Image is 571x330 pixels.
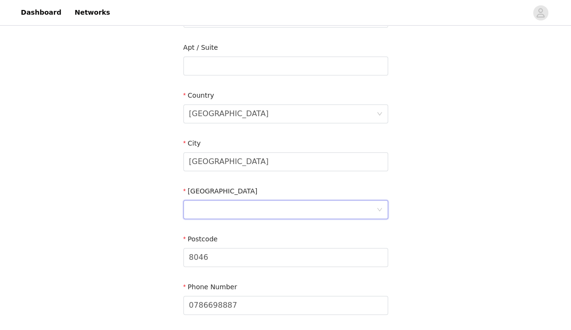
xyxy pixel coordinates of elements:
[183,187,258,195] label: Canton
[183,139,201,147] label: City
[183,283,237,291] label: Phone Number
[183,92,214,99] label: Country
[377,111,382,118] i: icon: down
[15,2,67,23] a: Dashboard
[189,105,269,123] div: Switzerland
[69,2,116,23] a: Networks
[183,44,218,51] label: Apt / Suite
[536,5,545,20] div: avatar
[183,235,218,243] label: Postcode
[377,207,382,213] i: icon: down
